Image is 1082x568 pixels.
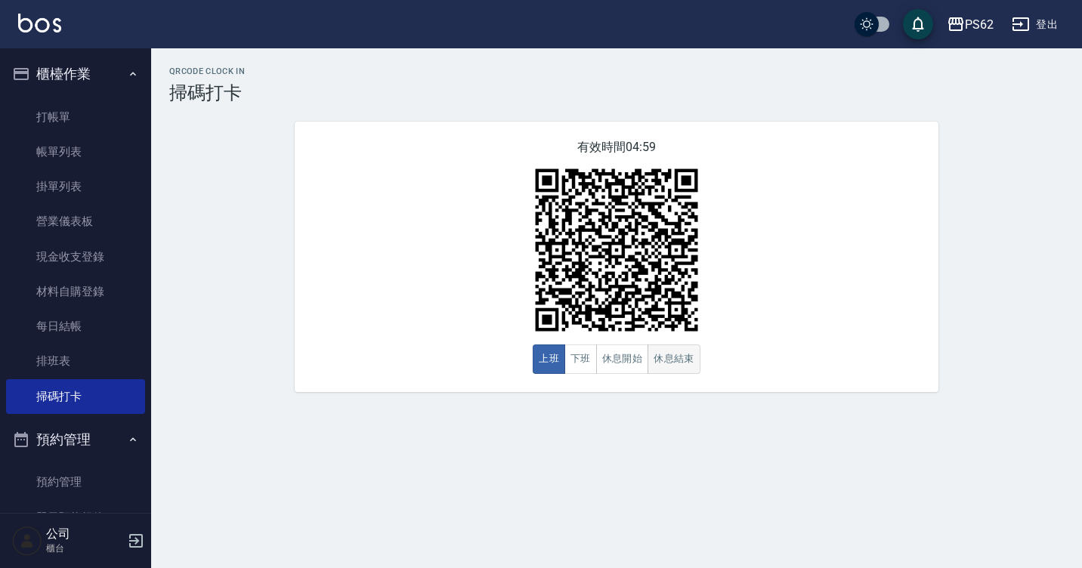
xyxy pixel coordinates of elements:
a: 現金收支登錄 [6,239,145,274]
div: PS62 [965,15,994,34]
button: 預約管理 [6,420,145,459]
h3: 掃碼打卡 [169,82,1064,103]
button: 休息開始 [596,344,649,374]
button: 下班 [564,344,597,374]
a: 帳單列表 [6,134,145,169]
a: 掛單列表 [6,169,145,204]
button: save [903,9,933,39]
a: 預約管理 [6,465,145,499]
img: Person [12,526,42,556]
a: 排班表 [6,344,145,378]
a: 單日預約紀錄 [6,500,145,535]
button: 休息結束 [648,344,700,374]
h2: QRcode Clock In [169,66,1064,76]
a: 掃碼打卡 [6,379,145,414]
a: 材料自購登錄 [6,274,145,309]
a: 每日結帳 [6,309,145,344]
button: 櫃檯作業 [6,54,145,94]
a: 打帳單 [6,100,145,134]
button: PS62 [941,9,1000,40]
h5: 公司 [46,526,123,542]
img: Logo [18,14,61,32]
div: 有效時間 04:59 [295,122,938,392]
button: 登出 [1006,11,1064,39]
a: 營業儀表板 [6,204,145,239]
button: 上班 [533,344,565,374]
p: 櫃台 [46,542,123,555]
